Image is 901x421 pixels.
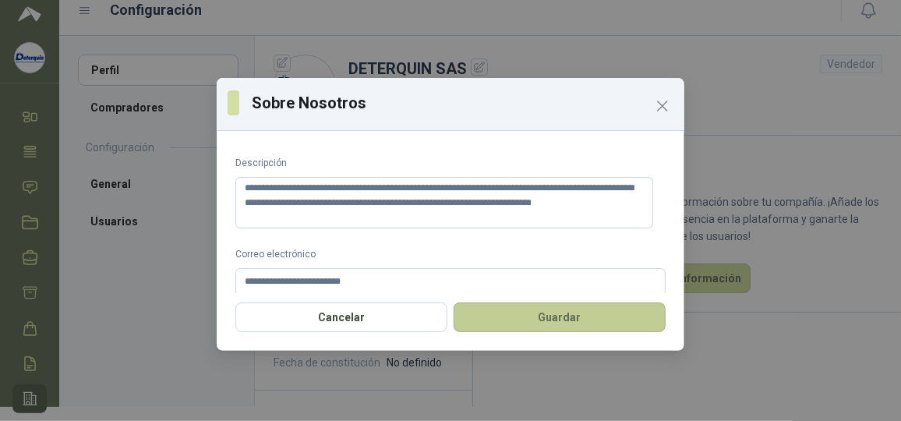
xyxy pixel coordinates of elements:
[235,156,666,171] label: Descripción
[235,302,447,332] button: Cancelar
[252,91,673,115] h3: Sobre Nosotros
[650,94,675,119] button: Close
[454,302,666,332] button: Guardar
[235,247,666,262] label: Correo electrónico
